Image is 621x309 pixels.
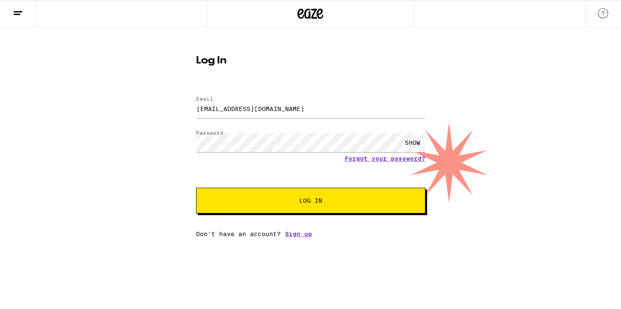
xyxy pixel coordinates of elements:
[196,231,425,237] div: Don't have an account?
[196,99,425,118] input: Email
[345,155,425,162] a: Forgot your password?
[285,231,312,237] a: Sign up
[196,130,223,135] label: Password
[196,56,425,66] h1: Log In
[299,198,322,204] span: Log In
[196,96,213,102] label: Email
[196,188,425,213] button: Log In
[400,133,425,152] div: SHOW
